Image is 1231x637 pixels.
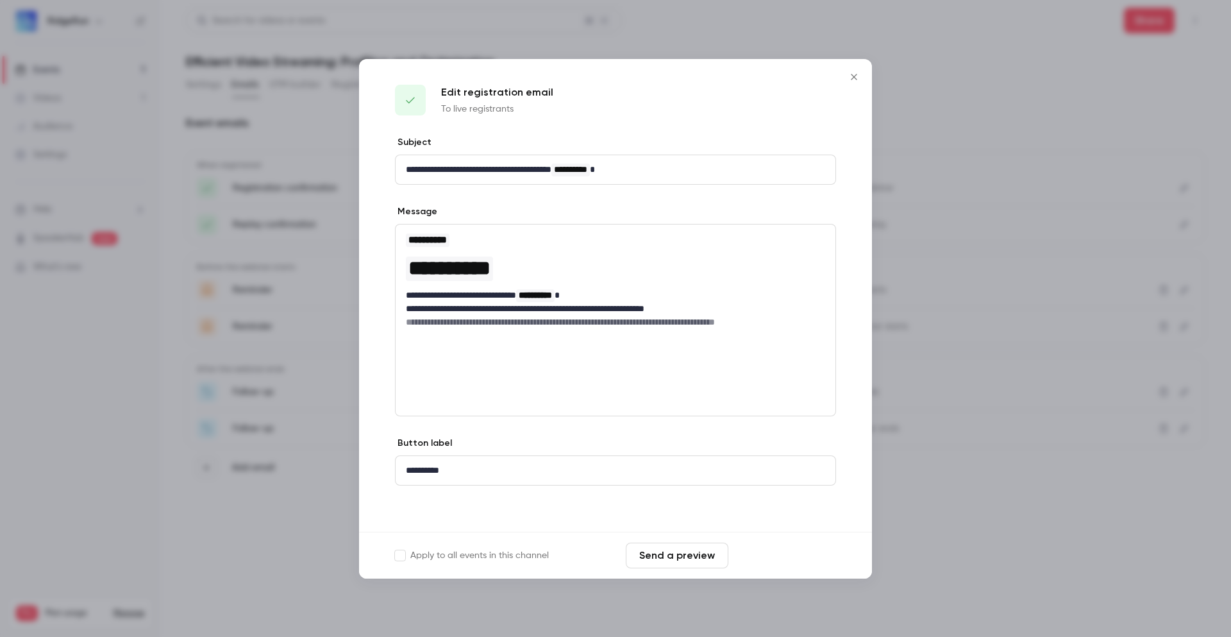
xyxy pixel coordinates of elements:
[395,205,437,218] label: Message
[733,543,836,568] button: Save changes
[626,543,728,568] button: Send a preview
[396,155,835,184] div: editor
[396,456,835,485] div: editor
[395,549,549,562] label: Apply to all events in this channel
[441,85,553,100] p: Edit registration email
[441,103,553,115] p: To live registrants
[841,64,867,90] button: Close
[396,225,835,350] div: editor
[395,437,452,450] label: Button label
[395,136,431,149] label: Subject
